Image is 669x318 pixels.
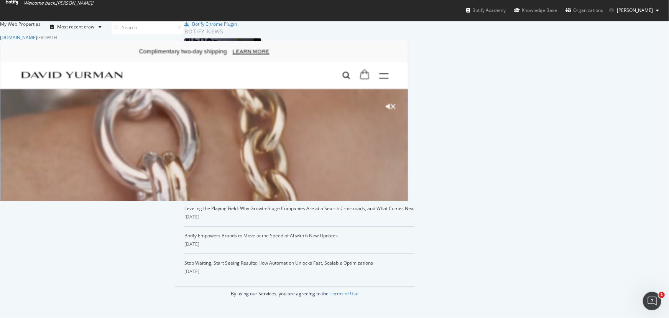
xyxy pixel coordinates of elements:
a: Botify Chrome Plugin [184,21,237,27]
a: Leveling the Playing Field: Why Growth-Stage Companies Are at a Search Crossroads, and What Comes... [184,205,415,212]
div: Organizations [565,7,603,14]
div: [DATE] [184,268,415,275]
div: Most recent crawl [57,25,95,29]
a: Botify Empowers Brands to Move at the Speed of AI with 6 New Updates [184,232,338,239]
iframe: Intercom live chat [643,292,661,310]
div: Botify Chrome Plugin [192,21,237,27]
div: By using our Services, you are agreeing to the [175,287,415,297]
button: [PERSON_NAME] [603,4,665,17]
div: Growth [37,34,57,41]
input: Search [111,21,184,34]
a: Terms of Use [330,290,359,297]
div: Botify Academy [466,7,506,14]
a: Stop Waiting, Start Seeing Results: How Automation Unlocks Fast, Scalable Optimizations [184,260,373,266]
span: Bianca Blackburn [617,7,653,13]
div: Knowledge Base [514,7,557,14]
div: Botify news [184,27,415,36]
span: 1 [659,292,665,298]
button: Most recent crawl [47,21,105,33]
div: [DATE] [184,241,415,248]
div: [DATE] [184,214,415,220]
